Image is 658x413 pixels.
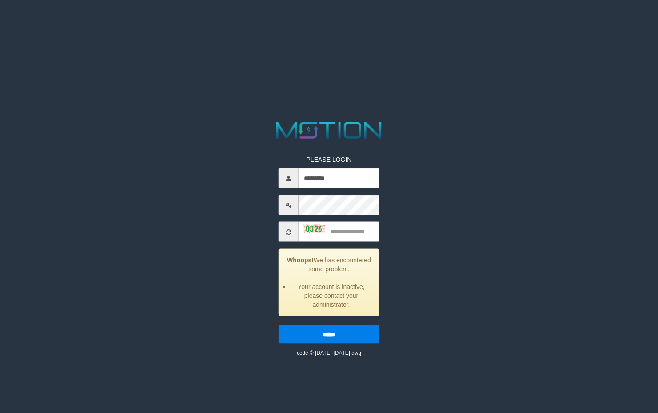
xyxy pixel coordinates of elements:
[287,257,314,264] strong: Whoops!
[290,282,372,309] li: Your account is inactive, please contact your administrator.
[279,249,379,316] div: We has encountered some problem.
[303,225,325,233] img: captcha
[279,155,379,164] p: PLEASE LOGIN
[271,119,387,142] img: MOTION_logo.png
[297,350,361,356] small: code © [DATE]-[DATE] dwg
